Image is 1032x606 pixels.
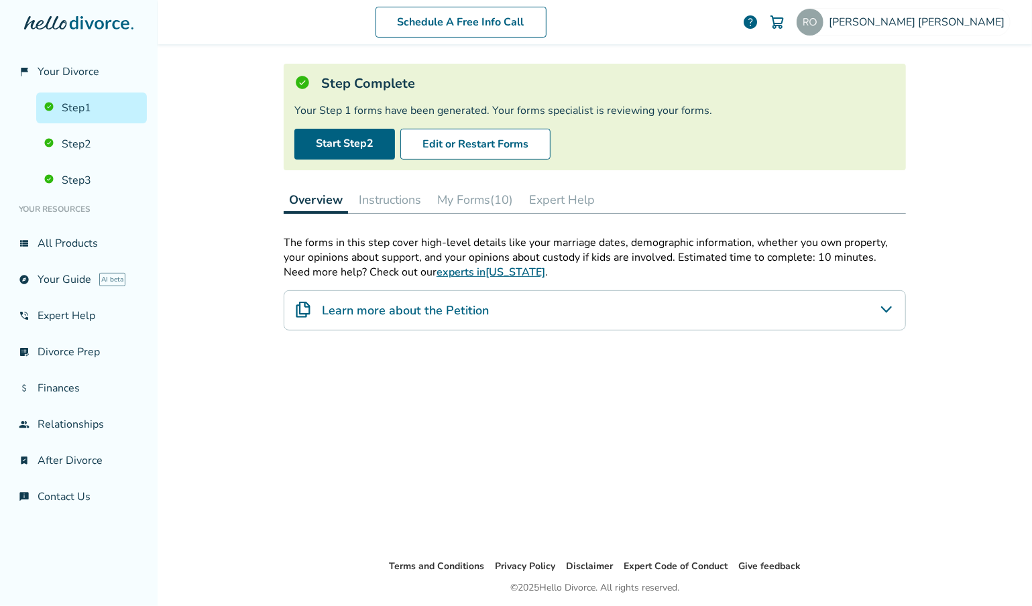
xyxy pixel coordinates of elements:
button: Expert Help [524,186,600,213]
p: The forms in this step cover high-level details like your marriage dates, demographic information... [284,235,906,265]
span: bookmark_check [19,455,30,466]
span: attach_money [19,383,30,393]
span: group [19,419,30,430]
span: phone_in_talk [19,310,30,321]
li: Your Resources [11,196,147,223]
button: My Forms(10) [432,186,518,213]
a: Step2 [36,129,147,160]
a: groupRelationships [11,409,147,440]
button: Edit or Restart Forms [400,129,551,160]
a: list_alt_checkDivorce Prep [11,337,147,367]
span: list_alt_check [19,347,30,357]
h4: Learn more about the Petition [322,302,489,319]
a: bookmark_checkAfter Divorce [11,445,147,476]
a: view_listAll Products [11,228,147,259]
a: Start Step2 [294,129,395,160]
span: AI beta [99,273,125,286]
a: Step3 [36,165,147,196]
a: Expert Code of Conduct [624,560,728,572]
a: help [742,14,758,30]
a: flag_2Your Divorce [11,56,147,87]
button: Instructions [353,186,426,213]
span: view_list [19,238,30,249]
span: explore [19,274,30,285]
img: roger@osbhome.com [797,9,823,36]
p: Need more help? Check out our . [284,265,906,280]
img: Cart [769,14,785,30]
h5: Step Complete [321,74,415,93]
div: Learn more about the Petition [284,290,906,330]
div: Your Step 1 forms have been generated. Your forms specialist is reviewing your forms. [294,103,895,118]
span: chat_info [19,491,30,502]
a: attach_moneyFinances [11,373,147,404]
img: Learn more about the Petition [295,302,311,318]
li: Give feedback [738,558,801,574]
span: [PERSON_NAME] [PERSON_NAME] [829,15,1010,29]
a: Privacy Policy [495,560,555,572]
a: Schedule A Free Info Call [376,7,547,38]
button: Overview [284,186,348,214]
a: Terms and Conditions [389,560,484,572]
a: experts in[US_STATE] [437,265,545,280]
iframe: Chat Widget [965,542,1032,606]
a: Step1 [36,93,147,123]
li: Disclaimer [566,558,613,574]
a: chat_infoContact Us [11,481,147,512]
a: phone_in_talkExpert Help [11,300,147,331]
span: flag_2 [19,66,30,77]
div: © 2025 Hello Divorce. All rights reserved. [510,580,679,596]
a: exploreYour GuideAI beta [11,264,147,295]
span: Your Divorce [38,64,99,79]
